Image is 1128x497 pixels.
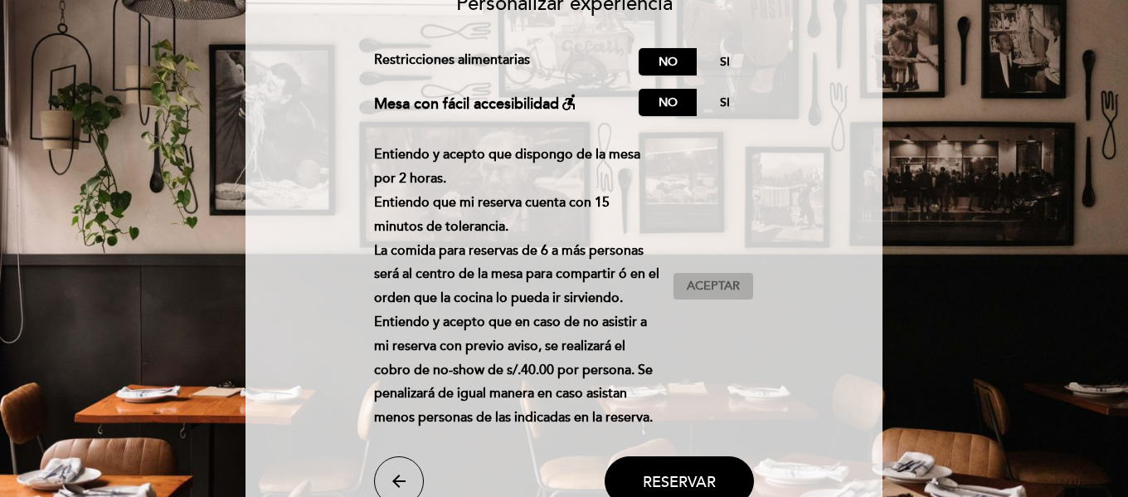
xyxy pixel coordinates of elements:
[374,89,579,116] div: Mesa con fácil accesibilidad
[687,278,740,295] span: Aceptar
[696,89,754,116] label: Si
[639,48,697,76] label: No
[374,48,639,76] div: Restricciones alimentarias
[559,92,579,112] i: accessible_forward
[673,272,754,300] button: Aceptar
[643,472,716,490] span: Reservar
[374,143,673,430] div: Entiendo y acepto que dispongo de la mesa por 2 horas. Entiendo que mi reserva cuenta con 15 minu...
[389,471,409,491] i: arrow_back
[696,48,754,76] label: Si
[639,89,697,116] label: No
